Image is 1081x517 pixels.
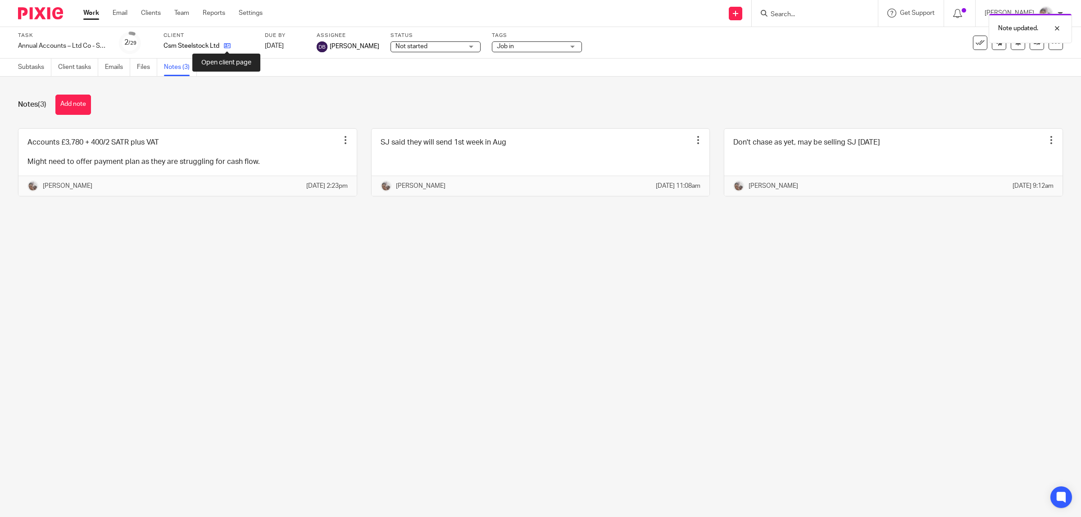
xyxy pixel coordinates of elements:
[239,9,263,18] a: Settings
[164,59,197,76] a: Notes (3)
[1013,181,1054,190] p: [DATE] 9:12am
[204,59,238,76] a: Audit logs
[18,59,51,76] a: Subtasks
[124,37,136,48] div: 2
[733,181,744,191] img: me.jpg
[391,32,481,39] label: Status
[396,181,445,190] p: [PERSON_NAME]
[83,9,99,18] a: Work
[330,42,379,51] span: [PERSON_NAME]
[998,24,1038,33] p: Note updated.
[18,7,63,19] img: Pixie
[38,101,46,108] span: (3)
[317,41,327,52] img: svg%3E
[141,9,161,18] a: Clients
[174,9,189,18] a: Team
[203,9,225,18] a: Reports
[749,181,798,190] p: [PERSON_NAME]
[497,43,514,50] span: Job in
[317,32,379,39] label: Assignee
[381,181,391,191] img: me.jpg
[137,59,157,76] a: Files
[58,59,98,76] a: Client tasks
[105,59,130,76] a: Emails
[656,181,700,190] p: [DATE] 11:08am
[27,181,38,191] img: me.jpg
[164,41,219,50] p: Csm Steelstock Ltd
[265,32,305,39] label: Due by
[395,43,427,50] span: Not started
[113,9,127,18] a: Email
[265,43,284,49] span: [DATE]
[18,32,108,39] label: Task
[306,181,348,190] p: [DATE] 2:23pm
[55,95,91,115] button: Add note
[18,41,108,50] div: Annual Accounts – Ltd Co - Software
[492,32,582,39] label: Tags
[1039,6,1053,21] img: me.jpg
[128,41,136,45] small: /29
[43,181,92,190] p: [PERSON_NAME]
[18,100,46,109] h1: Notes
[164,32,254,39] label: Client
